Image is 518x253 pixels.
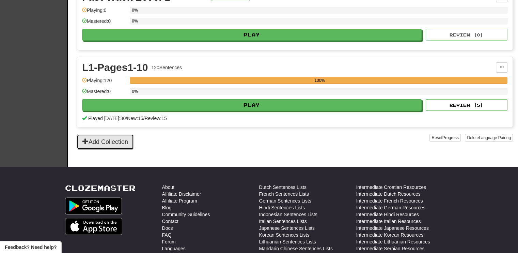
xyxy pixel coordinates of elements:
span: Progress [442,135,459,140]
a: Intermediate Serbian Resources [356,245,425,252]
a: Italian Sentences Lists [259,218,307,225]
div: 120 Sentences [151,64,182,71]
span: Review: 15 [144,116,167,121]
button: DeleteLanguage Pairing [465,134,513,142]
span: / [143,116,145,121]
div: Playing: 120 [82,77,126,88]
span: Language Pairing [479,135,511,140]
span: Open feedback widget [5,244,57,251]
div: Playing: 0 [82,7,126,18]
a: Contact [162,218,178,225]
a: Intermediate Korean Resources [356,232,424,238]
button: Add Collection [77,134,134,150]
a: Intermediate Japanese Resources [356,225,429,232]
button: Review (0) [426,29,507,41]
button: ResetProgress [429,134,460,142]
div: L1-Pages1-10 [82,62,148,73]
a: Blog [162,204,172,211]
a: Intermediate Croatian Resources [356,184,426,191]
a: Community Guidelines [162,211,210,218]
div: Mastered: 0 [82,88,126,99]
a: Mandarin Chinese Sentences Lists [259,245,333,252]
a: Docs [162,225,173,232]
span: New: 15 [127,116,143,121]
a: Lithuanian Sentences Lists [259,238,316,245]
a: About [162,184,175,191]
a: Hindi Sentences Lists [259,204,305,211]
img: Get it on Google Play [65,197,122,214]
a: Intermediate Italian Resources [356,218,421,225]
a: Intermediate Hindi Resources [356,211,419,218]
a: Korean Sentences Lists [259,232,310,238]
div: Mastered: 0 [82,18,126,29]
a: Intermediate German Resources [356,204,425,211]
button: Play [82,99,422,111]
a: Affiliate Program [162,197,197,204]
a: Japanese Sentences Lists [259,225,315,232]
a: Affiliate Disclaimer [162,191,201,197]
div: 100% [132,77,507,84]
a: Intermediate French Resources [356,197,423,204]
a: Intermediate Dutch Resources [356,191,421,197]
a: Dutch Sentences Lists [259,184,307,191]
a: German Sentences Lists [259,197,311,204]
button: Play [82,29,422,41]
a: Indonesian Sentences Lists [259,211,317,218]
button: Review (5) [426,99,507,111]
a: Forum [162,238,176,245]
span: / [126,116,127,121]
a: Languages [162,245,186,252]
a: French Sentences Lists [259,191,309,197]
a: FAQ [162,232,172,238]
span: Played [DATE]: 30 [88,116,126,121]
img: Get it on App Store [65,218,123,235]
a: Clozemaster [65,184,136,192]
a: Intermediate Lithuanian Resources [356,238,430,245]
